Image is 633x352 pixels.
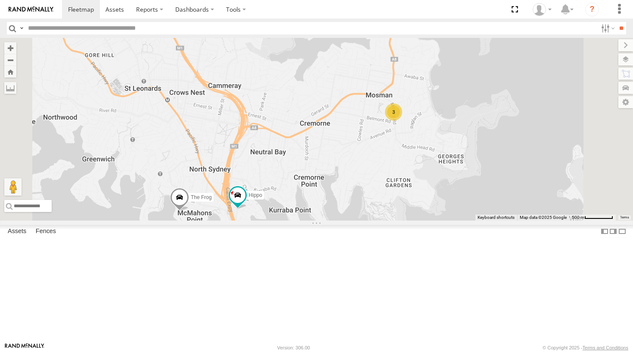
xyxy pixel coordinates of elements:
[520,215,567,220] span: Map data ©2025 Google
[191,195,212,201] span: The Frog
[620,216,629,219] a: Terms (opens in new tab)
[583,345,628,350] a: Terms and Conditions
[609,225,617,237] label: Dock Summary Table to the Right
[569,215,616,221] button: Map scale: 500 m per 63 pixels
[277,345,310,350] div: Version: 306.00
[598,22,616,34] label: Search Filter Options
[4,66,16,78] button: Zoom Home
[585,3,599,16] i: ?
[3,225,31,237] label: Assets
[4,178,22,196] button: Drag Pegman onto the map to open Street View
[478,215,515,221] button: Keyboard shortcuts
[5,343,44,352] a: Visit our Website
[9,6,53,12] img: rand-logo.svg
[618,96,633,108] label: Map Settings
[4,42,16,54] button: Zoom in
[600,225,609,237] label: Dock Summary Table to the Left
[543,345,628,350] div: © Copyright 2025 -
[385,103,402,121] div: 3
[618,225,627,237] label: Hide Summary Table
[572,215,584,220] span: 500 m
[249,192,262,198] span: Hippo
[4,82,16,94] label: Measure
[530,3,555,16] div: myBins Admin
[4,54,16,66] button: Zoom out
[31,225,60,237] label: Fences
[18,22,25,34] label: Search Query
